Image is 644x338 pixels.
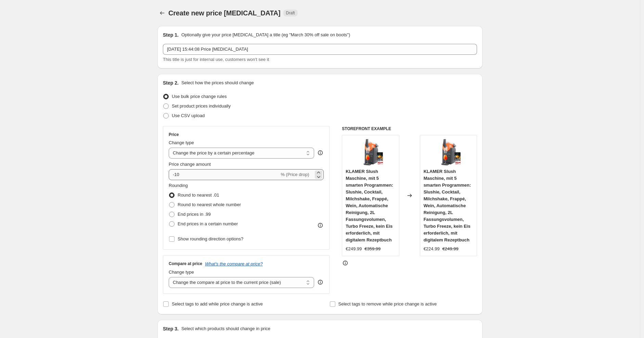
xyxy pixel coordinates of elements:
p: Select which products should change in price [181,325,270,332]
span: Round to nearest whole number [178,202,241,207]
img: 81YCC09w5PL_80x.jpg [435,139,462,166]
span: Create new price [MEDICAL_DATA] [168,9,281,17]
span: Use CSV upload [172,113,205,118]
span: KLAMER Slush Maschine, mit 5 smarten Programmen: Slushie, Cocktail, Milchshake, Frappé, Wein, Aut... [346,169,393,242]
span: This title is just for internal use, customers won't see it [163,57,269,62]
span: Select tags to remove while price change is active [338,301,437,306]
span: End prices in .99 [178,212,211,217]
strike: €249.99 [442,246,459,252]
div: €224.99 [424,246,440,252]
span: Round to nearest .01 [178,192,219,198]
h2: Step 2. [163,79,179,86]
span: Rounding [169,183,188,188]
strike: €359.99 [364,246,381,252]
span: Set product prices individually [172,103,231,109]
input: 30% off holiday sale [163,44,477,55]
span: Change type [169,270,194,275]
span: Show rounding direction options? [178,236,243,241]
input: -15 [169,169,279,180]
h6: STOREFRONT EXAMPLE [342,126,477,132]
div: help [317,149,324,156]
span: KLAMER Slush Maschine, mit 5 smarten Programmen: Slushie, Cocktail, Milchshake, Frappé, Wein, Aut... [424,169,471,242]
div: €249.99 [346,246,362,252]
p: Select how the prices should change [181,79,254,86]
span: % (Price drop) [281,172,309,177]
h3: Compare at price [169,261,202,266]
h2: Step 1. [163,32,179,38]
button: What's the compare at price? [205,261,263,266]
button: Price change jobs [157,8,167,18]
span: Select tags to add while price change is active [172,301,263,306]
span: Change type [169,140,194,145]
span: Draft [286,10,295,16]
img: 81YCC09w5PL_80x.jpg [357,139,384,166]
span: End prices in a certain number [178,221,238,226]
span: Use bulk price change rules [172,94,227,99]
p: Optionally give your price [MEDICAL_DATA] a title (eg "March 30% off sale on boots") [181,32,350,38]
h2: Step 3. [163,325,179,332]
h3: Price [169,132,179,137]
div: help [317,279,324,286]
span: Price change amount [169,162,211,167]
